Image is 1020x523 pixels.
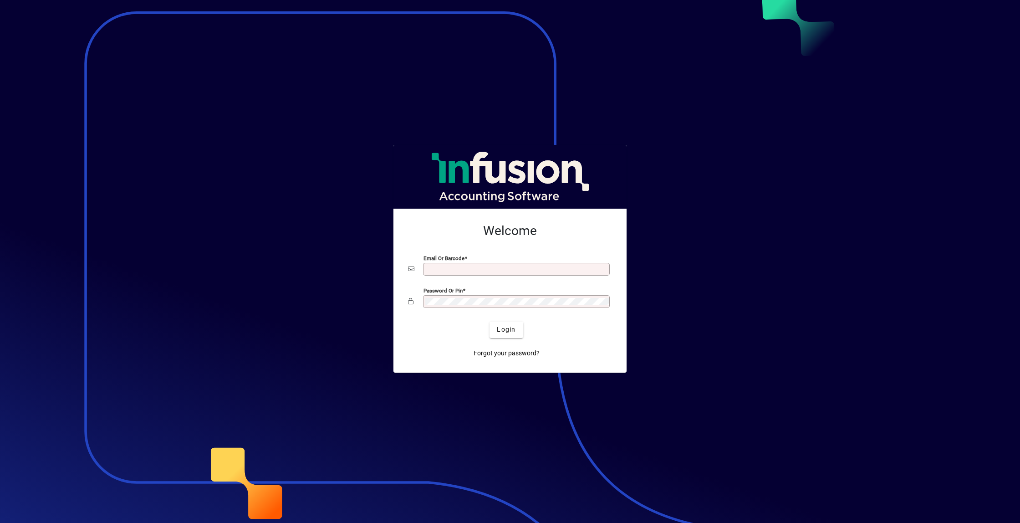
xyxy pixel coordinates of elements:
span: Forgot your password? [474,349,540,358]
span: Login [497,325,515,334]
mat-label: Password or Pin [423,287,463,293]
mat-label: Email or Barcode [423,255,464,261]
a: Forgot your password? [470,345,543,362]
h2: Welcome [408,223,612,239]
button: Login [490,322,523,338]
